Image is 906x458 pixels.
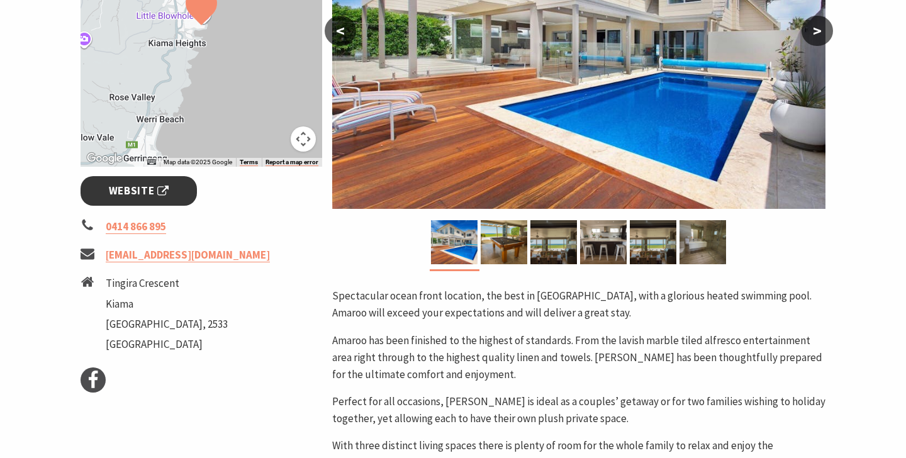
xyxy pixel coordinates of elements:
button: Keyboard shortcuts [147,158,156,167]
img: Kitchen [580,220,627,264]
p: Amaroo has been finished to the highest of standards. From the lavish marble tiled alfresco enter... [332,332,825,384]
img: Alfresco [530,220,577,264]
a: [EMAIL_ADDRESS][DOMAIN_NAME] [106,248,270,262]
span: Map data ©2025 Google [164,159,232,165]
li: [GEOGRAPHIC_DATA], 2533 [106,316,228,333]
li: [GEOGRAPHIC_DATA] [106,336,228,353]
button: > [802,16,833,46]
img: Heated Pool [431,220,478,264]
a: Open this area in Google Maps (opens a new window) [84,150,125,167]
img: Alfresco [481,220,527,264]
a: Report a map error [266,159,318,166]
img: Alfresco [630,220,676,264]
a: Website [81,176,197,206]
li: Kiama [106,296,228,313]
li: Tingira Crescent [106,275,228,292]
img: Ensuite [679,220,726,264]
img: Google [84,150,125,167]
p: Spectacular ocean front location, the best in [GEOGRAPHIC_DATA], with a glorious heated swimming ... [332,288,825,321]
span: Website [109,182,169,199]
a: Terms (opens in new tab) [240,159,258,166]
button: < [325,16,356,46]
button: Map camera controls [291,126,316,152]
p: Perfect for all occasions, [PERSON_NAME] is ideal as a couples’ getaway or for two families wishi... [332,393,825,427]
a: 0414 866 895 [106,220,166,234]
